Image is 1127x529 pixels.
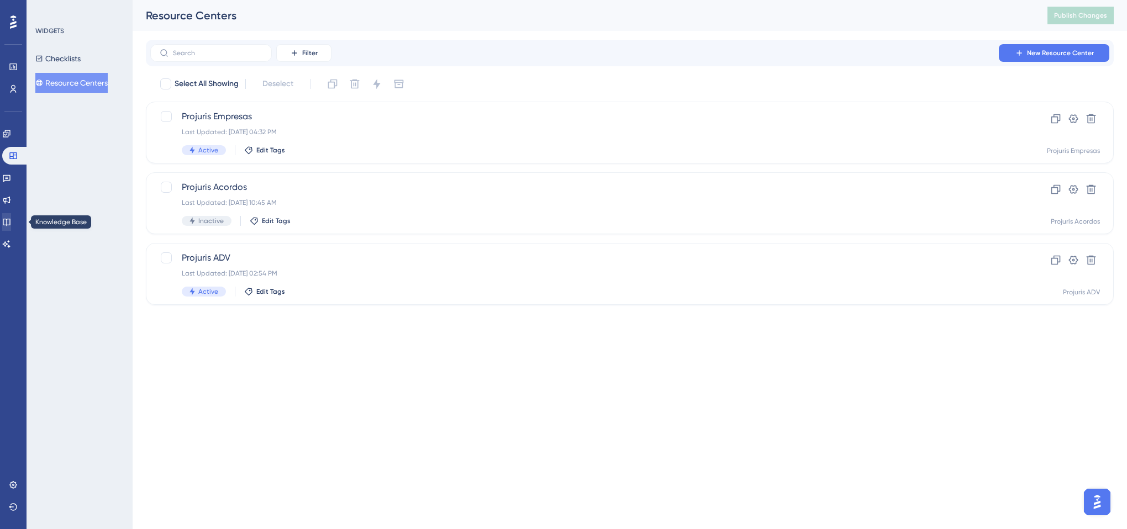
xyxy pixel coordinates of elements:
span: New Resource Center [1027,49,1094,57]
span: Active [198,287,218,296]
button: Filter [276,44,331,62]
span: Deselect [262,77,293,91]
span: Projuris Empresas [182,110,989,123]
button: Deselect [252,74,303,94]
span: Select All Showing [175,77,239,91]
span: Active [198,146,218,155]
button: New Resource Center [999,44,1109,62]
span: Edit Tags [262,216,291,225]
span: Edit Tags [256,146,285,155]
div: Last Updated: [DATE] 04:32 PM [182,128,989,136]
div: Projuris ADV [1063,288,1100,297]
div: Resource Centers [146,8,1020,23]
span: Projuris ADV [182,251,989,264]
div: Last Updated: [DATE] 02:54 PM [182,269,989,278]
span: Filter [302,49,318,57]
button: Edit Tags [244,146,285,155]
iframe: UserGuiding AI Assistant Launcher [1081,485,1114,519]
button: Edit Tags [250,216,291,225]
span: Edit Tags [256,287,285,296]
span: Inactive [198,216,224,225]
span: Publish Changes [1054,11,1107,20]
div: Last Updated: [DATE] 10:45 AM [182,198,989,207]
span: Projuris Acordos [182,181,989,194]
button: Publish Changes [1047,7,1114,24]
div: WIDGETS [35,27,64,35]
button: Resource Centers [35,73,108,93]
button: Checklists [35,49,81,68]
input: Search [173,49,262,57]
div: Projuris Empresas [1047,146,1100,155]
button: Edit Tags [244,287,285,296]
div: Projuris Acordos [1051,217,1100,226]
